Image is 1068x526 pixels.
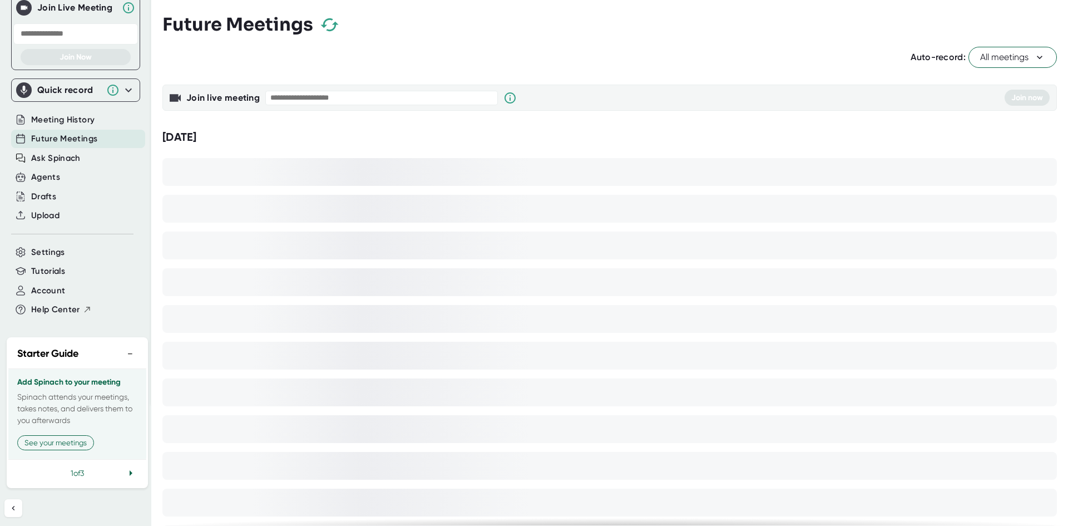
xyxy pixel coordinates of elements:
button: Future Meetings [31,132,97,145]
span: All meetings [980,51,1045,64]
h2: Starter Guide [17,346,78,361]
button: Agents [31,171,60,184]
img: Join Live Meeting [18,2,29,13]
span: Auto-record: [911,52,966,62]
div: Join Live Meeting [37,2,116,13]
p: Spinach attends your meetings, takes notes, and delivers them to you afterwards [17,391,137,426]
span: Help Center [31,303,80,316]
div: [DATE] [162,130,1057,144]
h3: Add Spinach to your meeting [17,378,137,387]
button: Upload [31,209,60,222]
button: Help Center [31,303,92,316]
span: Join Now [60,52,92,62]
button: Settings [31,246,65,259]
span: 1 of 3 [71,469,84,478]
button: Account [31,284,65,297]
h3: Future Meetings [162,14,313,35]
div: Quick record [37,85,101,96]
button: Join Now [21,49,131,65]
button: All meetings [968,47,1057,68]
div: Quick record [16,79,135,101]
button: − [123,346,137,362]
button: Collapse sidebar [4,499,22,517]
b: Join live meeting [186,92,260,103]
span: Join now [1011,93,1043,102]
button: Join now [1005,90,1050,106]
button: Drafts [31,190,56,203]
button: Meeting History [31,114,95,126]
button: See your meetings [17,435,94,450]
button: Tutorials [31,265,65,278]
button: Ask Spinach [31,152,81,165]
